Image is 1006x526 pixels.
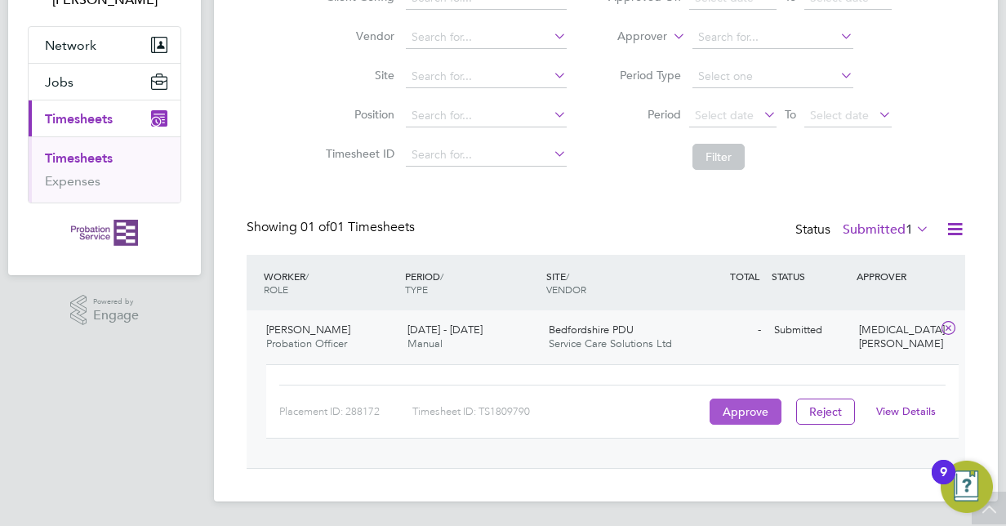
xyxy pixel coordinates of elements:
[906,221,913,238] span: 1
[321,29,394,43] label: Vendor
[546,283,586,296] span: VENDOR
[730,270,759,283] span: TOTAL
[852,317,937,358] div: [MEDICAL_DATA][PERSON_NAME]
[93,295,139,309] span: Powered by
[406,105,567,127] input: Search for...
[608,107,681,122] label: Period
[406,65,567,88] input: Search for...
[93,309,139,323] span: Engage
[401,261,542,304] div: PERIOD
[29,64,180,100] button: Jobs
[300,219,330,235] span: 01 of
[608,68,681,82] label: Period Type
[940,472,947,493] div: 9
[300,219,415,235] span: 01 Timesheets
[407,323,483,337] span: [DATE] - [DATE]
[768,317,852,344] div: Submitted
[406,26,567,49] input: Search for...
[70,295,140,326] a: Powered byEngage
[29,136,180,203] div: Timesheets
[780,104,801,125] span: To
[266,323,350,337] span: [PERSON_NAME]
[321,107,394,122] label: Position
[305,270,309,283] span: /
[407,337,443,350] span: Manual
[45,74,73,90] span: Jobs
[45,38,96,53] span: Network
[549,337,672,350] span: Service Care Solutions Ltd
[412,399,706,425] div: Timesheet ID: TS1809790
[321,68,394,82] label: Site
[710,399,781,425] button: Approve
[692,144,745,170] button: Filter
[440,270,443,283] span: /
[843,221,929,238] label: Submitted
[266,337,347,350] span: Probation Officer
[594,29,667,45] label: Approver
[260,261,401,304] div: WORKER
[405,283,428,296] span: TYPE
[795,219,933,242] div: Status
[683,317,768,344] div: -
[247,219,418,236] div: Showing
[941,461,993,513] button: Open Resource Center, 9 new notifications
[28,220,181,246] a: Go to home page
[796,399,855,425] button: Reject
[29,100,180,136] button: Timesheets
[810,108,869,123] span: Select date
[29,27,180,63] button: Network
[45,150,113,166] a: Timesheets
[279,399,412,425] div: Placement ID: 288172
[45,173,100,189] a: Expenses
[45,111,113,127] span: Timesheets
[692,65,853,88] input: Select one
[695,108,754,123] span: Select date
[768,261,852,291] div: STATUS
[852,261,937,291] div: APPROVER
[264,283,288,296] span: ROLE
[566,270,569,283] span: /
[406,144,567,167] input: Search for...
[692,26,853,49] input: Search for...
[71,220,137,246] img: probationservice-logo-retina.png
[549,323,634,337] span: Bedfordshire PDU
[876,404,936,418] a: View Details
[542,261,683,304] div: SITE
[321,146,394,161] label: Timesheet ID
